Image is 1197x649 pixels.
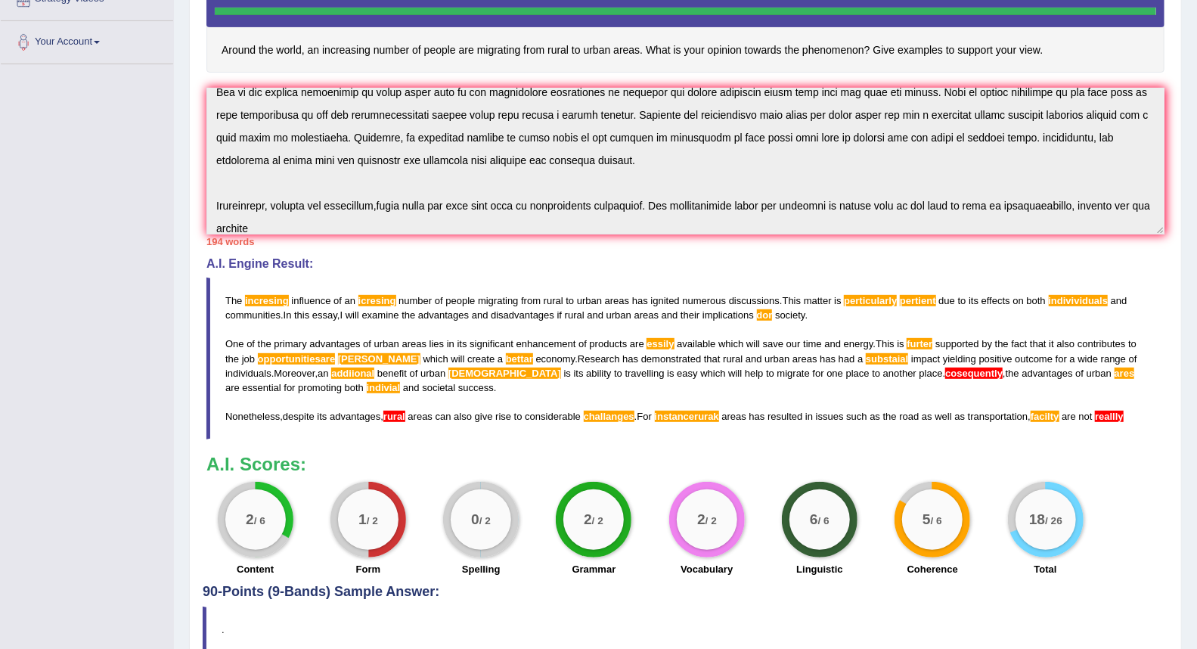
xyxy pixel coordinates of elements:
[1030,338,1047,349] span: that
[1027,295,1046,306] span: both
[451,353,464,365] span: will
[544,295,563,306] span: rural
[1049,338,1054,349] span: it
[979,353,1012,365] span: positive
[448,368,561,379] span: Possible spelling mistake found. (did you mean: areas)
[969,295,978,306] span: its
[521,295,541,306] span: from
[475,411,493,422] span: give
[225,382,240,393] span: are
[935,338,979,349] span: supported
[495,411,511,422] span: rise
[792,353,817,365] span: areas
[1049,295,1109,306] span: Possible spelling mistake found. (did you mean: individuals)
[467,353,495,365] span: create
[1012,295,1023,306] span: on
[367,382,401,393] span: Possible spelling mistake found. (did you mean: individual)
[258,353,336,365] span: Possible spelling mistake found. (did you mean: opportunities are)
[498,353,503,365] span: a
[1012,338,1028,349] span: fact
[1079,411,1093,422] span: not
[258,338,271,349] span: the
[922,411,932,422] span: as
[331,368,374,379] span: Possible spelling mistake found. (did you mean: additional)
[1045,516,1062,527] small: / 26
[585,511,593,528] big: 2
[225,338,244,349] span: One
[590,338,628,349] span: products
[237,562,274,576] label: Content
[723,353,743,365] span: rural
[1075,368,1084,379] span: of
[786,338,801,349] span: our
[478,295,518,306] span: migrating
[1057,338,1075,349] span: also
[630,338,644,349] span: are
[943,353,976,365] span: yielding
[470,338,513,349] span: significant
[274,338,306,349] span: primary
[572,562,616,576] label: Grammar
[361,309,398,321] span: examine
[1056,353,1067,365] span: for
[340,309,343,321] span: I
[900,295,936,306] span: Possible spelling mistake found. (did you mean: pertinent)
[846,411,867,422] span: such
[605,295,630,306] span: areas
[374,338,399,349] span: urban
[1034,562,1057,576] label: Total
[429,338,445,349] span: lies
[824,338,841,349] span: and
[655,411,719,422] span: Possible spelling mistake found.
[729,295,780,306] span: discussions
[634,309,659,321] span: areas
[423,353,448,365] span: which
[757,309,773,321] span: Possible spelling mistake found. (did you mean: for)
[403,382,420,393] span: and
[1101,353,1126,365] span: range
[284,382,295,393] span: for
[317,411,327,422] span: its
[632,295,648,306] span: has
[1087,368,1112,379] span: urban
[253,516,265,527] small: / 6
[728,368,742,379] span: will
[564,368,571,379] span: is
[225,309,281,321] span: communities
[345,382,364,393] span: both
[702,309,754,321] span: implications
[1129,353,1137,365] span: of
[745,368,764,379] span: help
[763,338,783,349] span: save
[557,309,563,321] span: if
[536,353,575,365] span: economy
[454,411,472,422] span: also
[566,295,574,306] span: to
[899,411,919,422] span: road
[346,309,359,321] span: will
[225,411,280,422] span: Nonetheless
[402,338,427,349] span: areas
[700,368,725,379] span: which
[358,511,367,528] big: 1
[697,511,705,528] big: 2
[783,295,802,306] span: This
[968,411,1028,422] span: transportation
[516,338,576,349] span: enhancement
[420,368,445,379] span: urban
[625,368,665,379] span: travelling
[1070,353,1075,365] span: a
[577,295,602,306] span: urban
[995,338,1009,349] span: the
[796,562,842,576] label: Linguistic
[245,295,289,306] span: Possible spelling mistake found. (did you mean: increasing)
[380,411,383,422] span: Put a space after the comma. (did you mean: , rural)
[872,368,880,379] span: to
[356,562,381,576] label: Form
[816,411,844,422] span: issues
[766,368,774,379] span: to
[805,411,813,422] span: in
[283,411,315,422] span: despite
[746,338,760,349] span: will
[1095,411,1124,422] span: Please add a punctuation mark at the end of paragraph. (did you mean: reallly.)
